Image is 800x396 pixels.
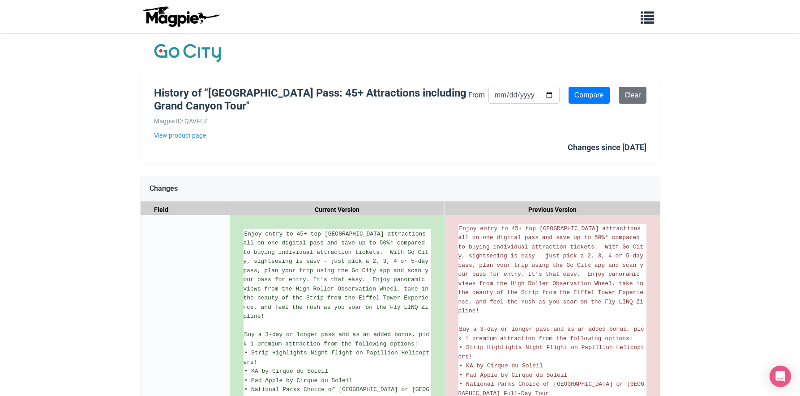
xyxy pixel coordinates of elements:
[141,202,230,218] div: Field
[244,331,429,347] span: Buy a 3-day or longer pass and as an added bonus, pick 1 premium attraction from the following op...
[458,225,647,315] span: Enjoy entry to 45+ top [GEOGRAPHIC_DATA] attractions all on one digital pass and save up to 50%* ...
[230,202,445,218] div: Current Version
[458,344,644,360] span: • Strip Highlights Night Flight on Papillion Helicopters!
[141,6,221,27] img: logo-ab69f6fb50320c5b225c76a69d11143b.png
[459,362,543,369] span: • KA by Cirque du Soleil
[244,231,432,320] span: Enjoy entry to 45+ top [GEOGRAPHIC_DATA] attractions all on one digital pass and save up to 50%* ...
[141,176,660,202] div: Changes
[770,366,791,387] div: Open Intercom Messenger
[468,89,485,101] label: From
[154,42,221,64] img: Company Logo
[459,372,568,379] span: • Mad Apple by Cirque du Soleil
[244,377,353,384] span: • Mad Apple by Cirque du Soleil
[445,202,660,218] div: Previous Version
[568,141,646,154] div: Changes since [DATE]
[154,87,468,113] h1: History of "[GEOGRAPHIC_DATA] Pass: 45+ Attractions including Grand Canyon Tour"
[569,87,610,104] input: Compare
[619,87,646,104] a: Clear
[244,350,429,366] span: • Strip Highlights Night Flight on Papillion Helicopters!
[458,326,644,342] span: Buy a 3-day or longer pass and as an added bonus, pick 1 premium attraction from the following op...
[154,131,468,140] a: View product page
[154,116,468,126] div: Magpie ID: QAVFEZ
[244,368,328,375] span: • KA by Cirque du Soleil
